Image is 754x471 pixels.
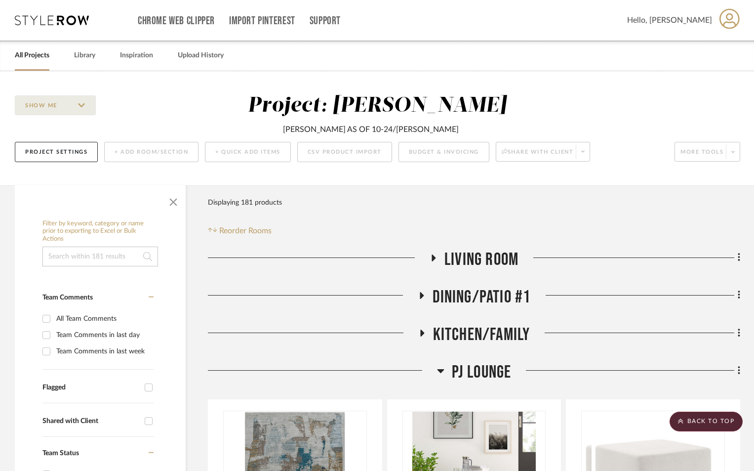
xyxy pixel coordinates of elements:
[229,17,295,25] a: Import Pinterest
[56,343,151,359] div: Team Comments in last week
[452,362,512,383] span: PJ LOUNGE
[297,142,392,162] button: CSV Product Import
[42,450,79,457] span: Team Status
[627,14,712,26] span: Hello, [PERSON_NAME]
[208,225,272,237] button: Reorder Rooms
[310,17,341,25] a: Support
[15,49,49,62] a: All Projects
[680,148,723,163] span: More tools
[675,142,740,162] button: More tools
[56,311,151,327] div: All Team Comments
[283,124,459,135] div: [PERSON_NAME] AS OF 10-24/[PERSON_NAME]
[42,247,158,266] input: Search within 181 results
[444,249,518,270] span: Living Room
[42,417,140,426] div: Shared with Client
[208,193,282,213] div: Displaying 181 products
[42,220,158,243] h6: Filter by keyword, category or name prior to exporting to Excel or Bulk Actions
[56,327,151,343] div: Team Comments in last day
[120,49,153,62] a: Inspiration
[205,142,291,162] button: + Quick Add Items
[138,17,215,25] a: Chrome Web Clipper
[178,49,224,62] a: Upload History
[74,49,95,62] a: Library
[433,287,531,308] span: DINING/PATIO #1
[398,142,489,162] button: Budget & Invoicing
[502,148,574,163] span: Share with client
[42,384,140,392] div: Flagged
[104,142,198,162] button: + Add Room/Section
[219,225,272,237] span: Reorder Rooms
[433,324,530,345] span: KITCHEN/FAMILY
[15,142,98,162] button: Project Settings
[248,95,507,116] div: Project: [PERSON_NAME]
[42,294,93,301] span: Team Comments
[496,142,591,162] button: Share with client
[163,190,183,210] button: Close
[670,412,743,431] scroll-to-top-button: BACK TO TOP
